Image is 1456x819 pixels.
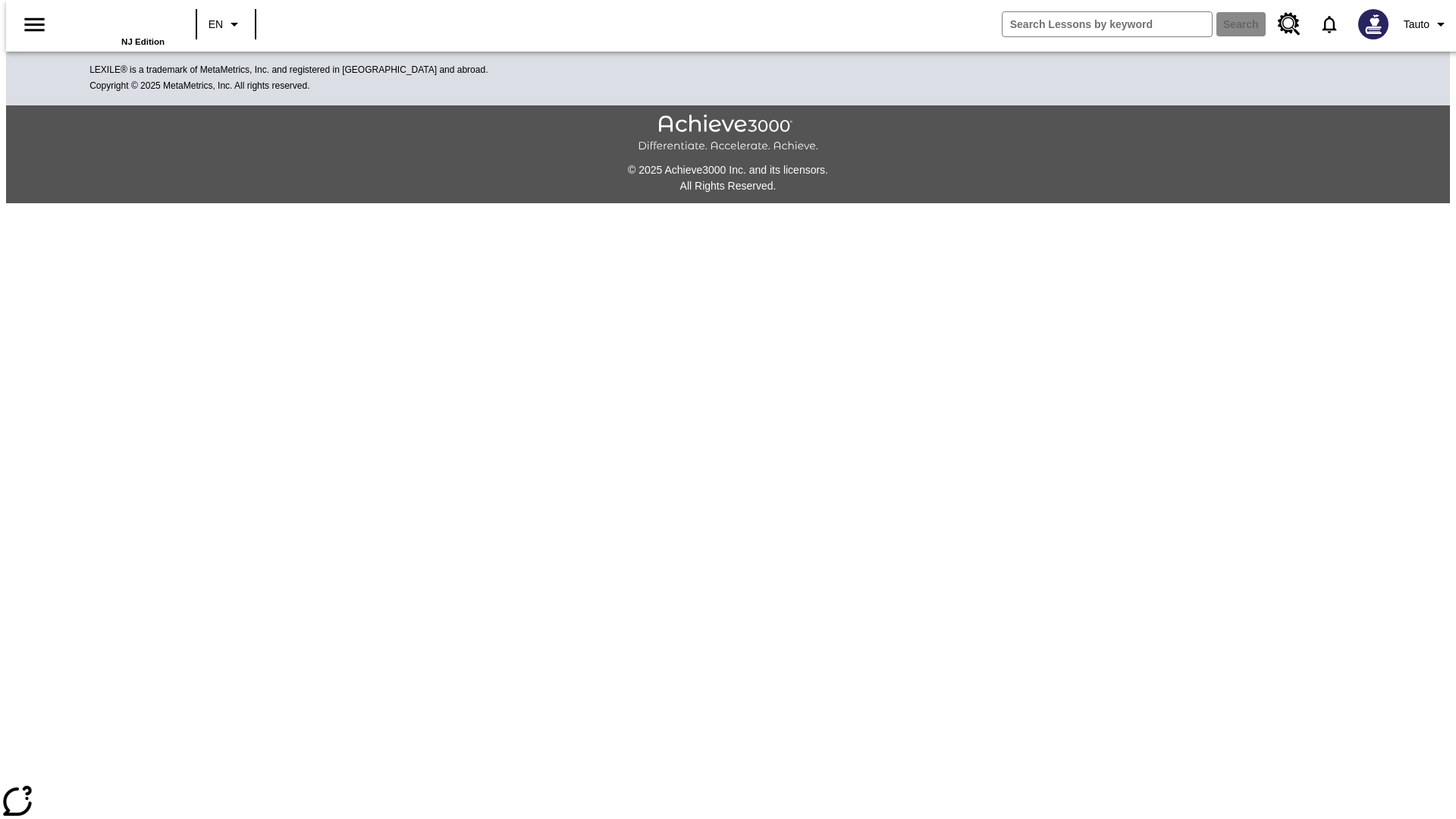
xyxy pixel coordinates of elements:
button: Select a new avatar [1349,5,1398,44]
button: Profile/Settings [1398,11,1456,38]
img: Avatar [1358,9,1389,39]
input: search field [1003,12,1212,36]
button: Open side menu [12,2,57,47]
span: Copyright © 2025 MetaMetrics, Inc. All rights reserved. [89,80,309,91]
p: LEXILE® is a trademark of MetaMetrics, Inc. and registered in [GEOGRAPHIC_DATA] and abroad. [89,63,1367,78]
p: © 2025 Achieve3000 Inc. and its licensors. [6,162,1450,178]
a: Notifications [1310,5,1349,44]
button: Language: EN, Select a language [202,11,250,38]
a: Resource Center, Will open in new tab [1269,4,1310,45]
img: Achieve3000 Differentiate Accelerate Achieve [638,115,818,153]
span: EN [209,17,223,33]
div: Home [66,5,165,46]
span: Tauto [1404,17,1429,33]
span: NJ Edition [121,37,165,46]
p: All Rights Reserved. [6,178,1450,194]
